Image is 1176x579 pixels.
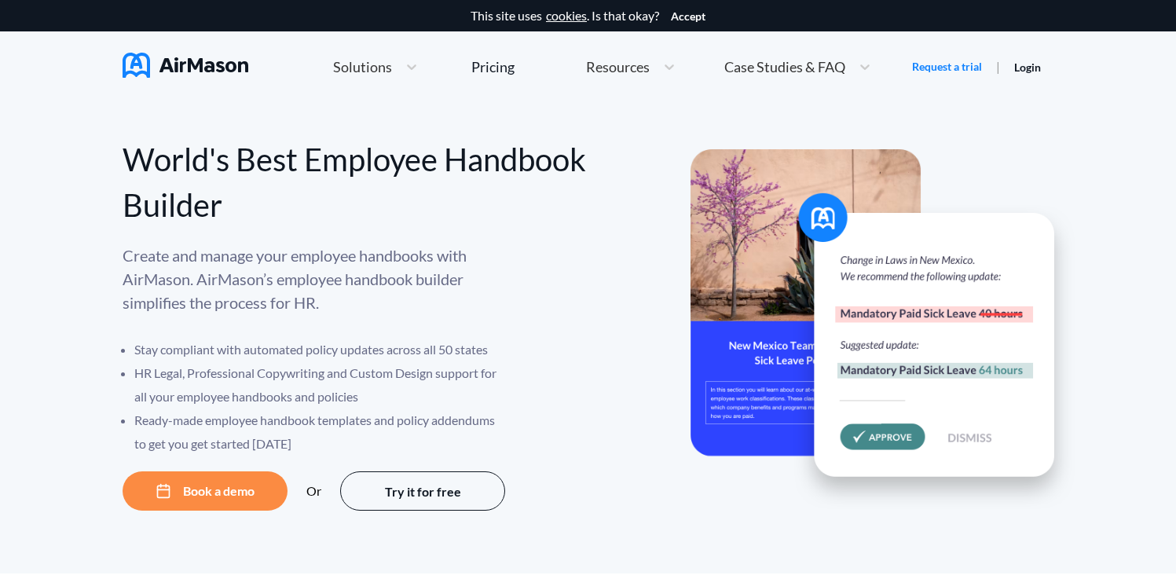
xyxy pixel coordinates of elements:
p: Create and manage your employee handbooks with AirMason. AirMason’s employee handbook builder sim... [123,244,507,314]
span: | [996,59,1000,74]
span: Solutions [333,60,392,74]
li: HR Legal, Professional Copywriting and Custom Design support for all your employee handbooks and ... [134,361,507,409]
a: Pricing [471,53,515,81]
button: Try it for free [340,471,505,511]
img: hero-banner [691,149,1075,510]
img: AirMason Logo [123,53,248,78]
li: Stay compliant with automated policy updates across all 50 states [134,338,507,361]
button: Accept cookies [671,10,705,23]
div: Or [306,484,321,498]
a: Request a trial [912,59,982,75]
span: Resources [586,60,650,74]
a: cookies [546,9,587,23]
div: World's Best Employee Handbook Builder [123,137,588,228]
a: Login [1014,60,1041,74]
span: Case Studies & FAQ [724,60,845,74]
button: Book a demo [123,471,288,511]
li: Ready-made employee handbook templates and policy addendums to get you get started [DATE] [134,409,507,456]
div: Pricing [471,60,515,74]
